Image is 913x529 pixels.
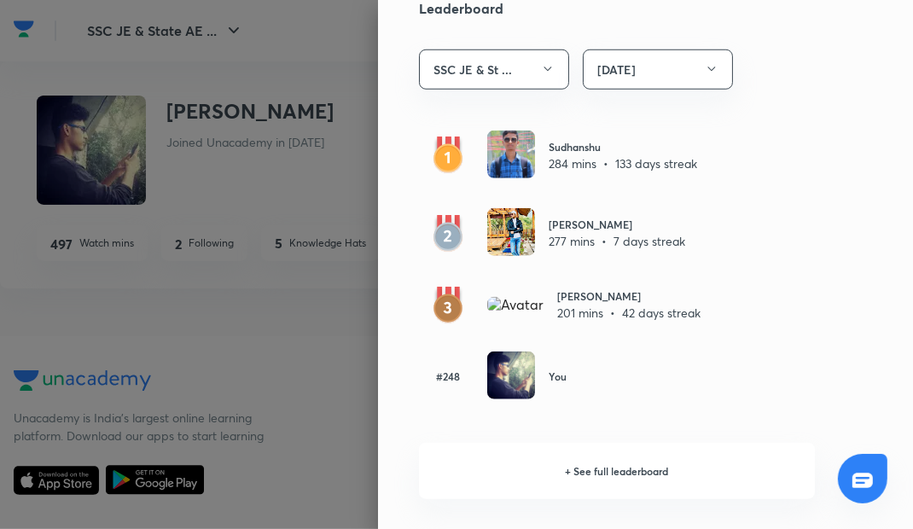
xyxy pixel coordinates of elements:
[487,131,535,178] img: Avatar
[583,49,733,90] button: [DATE]
[419,369,477,384] h6: #248
[419,137,477,174] img: rank1.svg
[557,288,701,304] h6: [PERSON_NAME]
[549,154,697,172] p: 284 mins • 133 days streak
[487,352,535,399] img: Avatar
[487,208,535,256] img: Avatar
[419,287,477,324] img: rank3.svg
[549,139,697,154] h6: Sudhanshu
[419,49,569,90] button: SSC JE & St ...
[549,369,567,384] h6: You
[487,297,544,312] img: Avatar
[549,232,685,250] p: 277 mins • 7 days streak
[549,217,685,232] h6: [PERSON_NAME]
[419,2,815,15] h4: Leaderboard
[419,215,477,253] img: rank2.svg
[557,304,701,322] p: 201 mins • 42 days streak
[419,443,815,499] h6: + See full leaderboard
